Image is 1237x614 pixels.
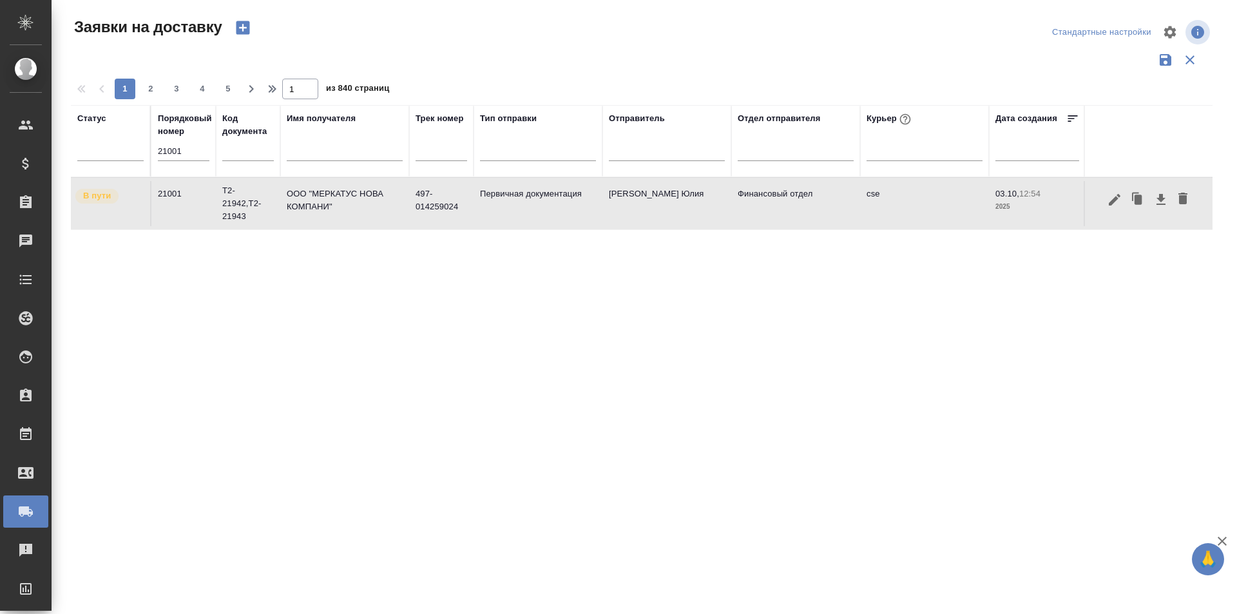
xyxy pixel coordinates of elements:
td: [PERSON_NAME] Юлия [602,181,731,226]
span: 🙏 [1197,546,1219,573]
div: Отправитель [609,112,665,125]
div: split button [1049,23,1155,43]
td: 497-014259024 [409,181,474,226]
button: Сбросить фильтры [1178,48,1202,72]
button: Удалить [1172,187,1194,212]
button: 3 [166,79,187,99]
button: 🙏 [1192,543,1224,575]
span: Посмотреть информацию [1185,20,1213,44]
span: 4 [192,82,213,95]
button: 5 [218,79,238,99]
span: 5 [218,82,238,95]
td: 21001 [151,181,216,226]
div: Порядковый номер [158,112,212,138]
div: Курьер [867,111,914,128]
button: Сохранить фильтры [1153,48,1178,72]
button: 4 [192,79,213,99]
p: В пути [83,189,111,202]
span: Заявки на доставку [71,17,222,37]
button: Клонировать [1126,187,1150,212]
div: Тип отправки [480,112,537,125]
div: Имя получателя [287,112,356,125]
button: При выборе курьера статус заявки автоматически поменяется на «Принята» [897,111,914,128]
button: Редактировать [1104,187,1126,212]
span: Настроить таблицу [1155,17,1185,48]
div: Код документа [222,112,274,138]
span: 2 [140,82,161,95]
span: 3 [166,82,187,95]
div: Трек номер [416,112,464,125]
div: Отдел отправителя [738,112,820,125]
span: из 840 страниц [326,81,389,99]
button: Создать [227,17,258,39]
p: 03.10, [995,189,1019,198]
div: Статус [77,112,106,125]
p: 12:54 [1019,189,1040,198]
button: Скачать [1150,187,1172,212]
td: ООО "МЕРКАТУС НОВА КОМПАНИ" [280,181,409,226]
td: Финансовый отдел [731,181,860,226]
div: Дата создания [995,112,1057,125]
td: cse [860,181,989,226]
td: Первичная документация [474,181,602,226]
button: 2 [140,79,161,99]
p: 2025 [995,200,1079,213]
td: Т2-21942,Т2-21943 [216,178,280,229]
